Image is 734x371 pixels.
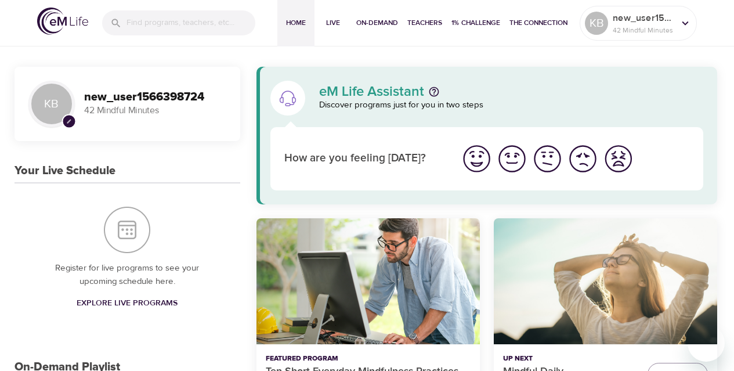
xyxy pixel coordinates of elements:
[461,143,493,175] img: great
[72,293,182,314] a: Explore Live Programs
[602,143,634,175] img: worst
[319,85,424,99] p: eM Life Assistant
[28,81,75,127] div: KB
[15,164,115,178] h3: Your Live Schedule
[494,141,530,177] button: I'm feeling good
[104,207,150,253] img: Your Live Schedule
[356,17,398,29] span: On-Demand
[319,99,704,112] p: Discover programs just for you in two steps
[688,325,725,362] iframe: Button to launch messaging window
[613,11,674,25] p: new_user1566398724
[319,17,347,29] span: Live
[84,104,226,117] p: 42 Mindful Minutes
[503,354,638,364] p: Up Next
[613,25,674,35] p: 42 Mindful Minutes
[126,10,255,35] input: Find programs, teachers, etc...
[84,91,226,104] h3: new_user1566398724
[530,141,565,177] button: I'm feeling ok
[459,141,494,177] button: I'm feeling great
[601,141,636,177] button: I'm feeling worst
[565,141,601,177] button: I'm feeling bad
[282,17,310,29] span: Home
[407,17,442,29] span: Teachers
[531,143,563,175] img: ok
[509,17,567,29] span: The Connection
[494,218,717,344] button: Mindful Daily
[451,17,500,29] span: 1% Challenge
[38,262,217,288] p: Register for live programs to see your upcoming schedule here.
[496,143,528,175] img: good
[585,12,608,35] div: KB
[37,8,88,35] img: logo
[284,150,445,167] p: How are you feeling [DATE]?
[266,354,471,364] p: Featured Program
[279,89,297,107] img: eM Life Assistant
[256,218,480,344] button: Ten Short Everyday Mindfulness Practices
[77,296,178,311] span: Explore Live Programs
[567,143,599,175] img: bad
